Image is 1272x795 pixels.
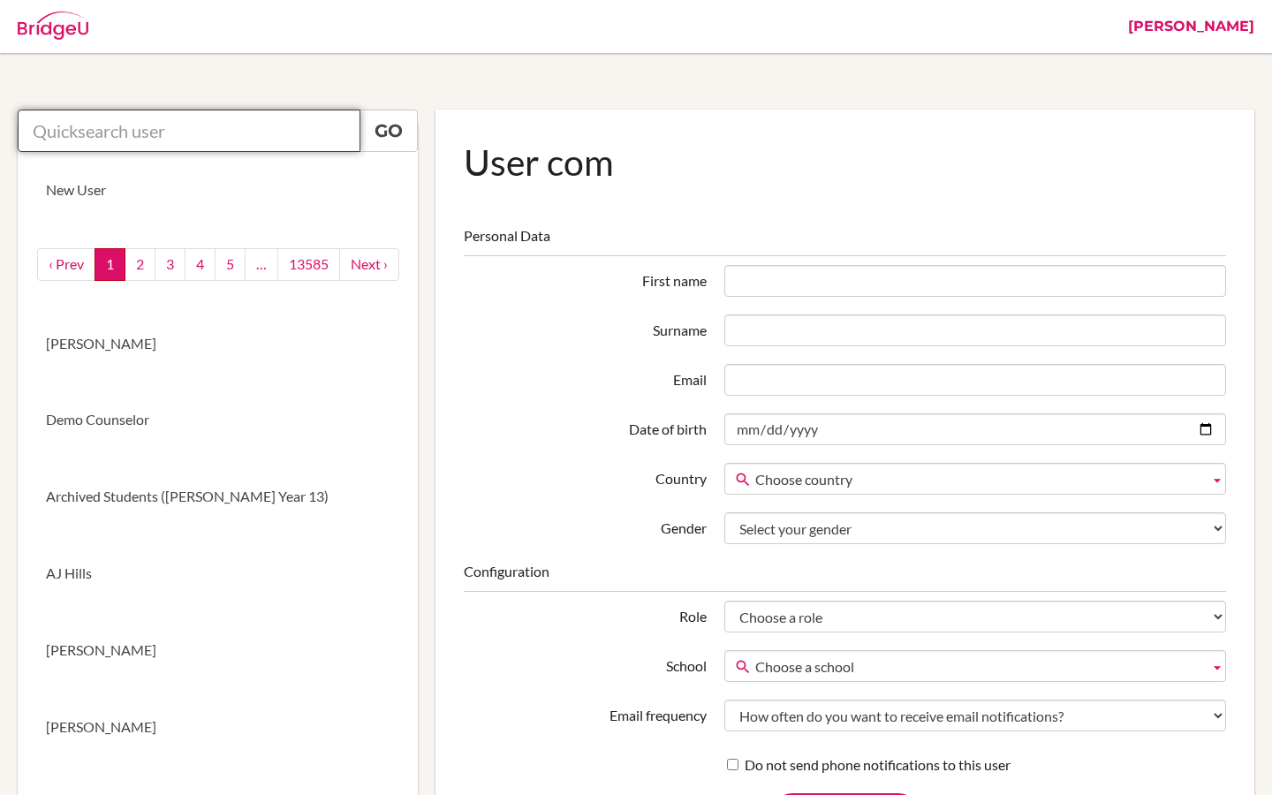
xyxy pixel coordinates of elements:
a: [PERSON_NAME] [18,689,418,766]
a: 13585 [277,248,340,281]
a: Go [360,110,418,152]
a: next [339,248,399,281]
label: Surname [455,314,715,341]
a: Archived Students ([PERSON_NAME] Year 13) [18,458,418,535]
a: Demo Counselor [18,382,418,458]
a: 3 [155,248,185,281]
span: Choose country [755,464,1202,496]
a: New User [18,152,418,229]
a: [PERSON_NAME] [18,612,418,689]
a: 1 [95,248,125,281]
span: Choose a school [755,651,1202,683]
a: ‹ Prev [37,248,95,281]
label: Do not send phone notifications to this user [727,755,1011,776]
a: 5 [215,248,246,281]
h1: User com [464,138,1226,186]
label: Email [455,364,715,390]
a: 4 [185,248,216,281]
a: [PERSON_NAME] [18,306,418,382]
input: Quicksearch user [18,110,360,152]
a: … [245,248,278,281]
legend: Configuration [464,562,1226,592]
label: Email frequency [455,700,715,726]
a: 2 [125,248,155,281]
label: School [455,650,715,677]
legend: Personal Data [464,226,1226,256]
a: AJ Hills [18,535,418,612]
label: Gender [455,512,715,539]
label: Country [455,463,715,489]
input: Do not send phone notifications to this user [727,759,738,770]
label: Date of birth [455,413,715,440]
label: First name [455,265,715,291]
img: Bridge-U [18,11,88,40]
label: Role [455,601,715,627]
